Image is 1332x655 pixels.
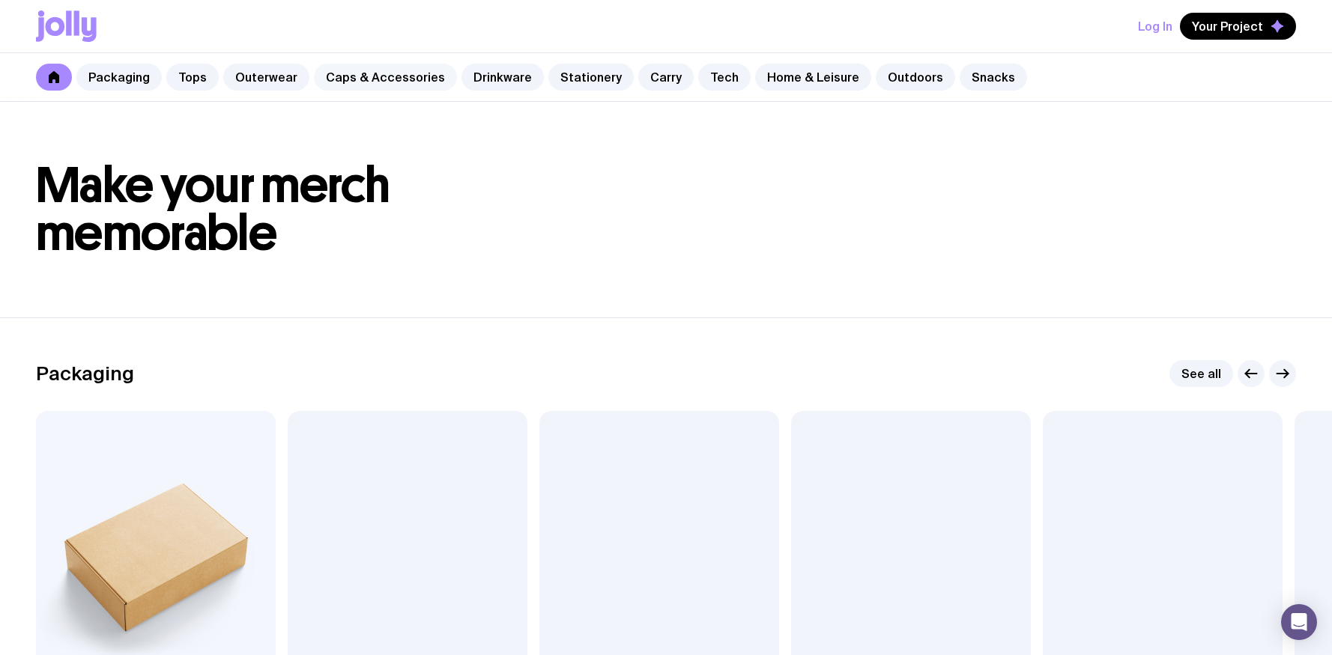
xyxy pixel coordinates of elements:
a: Caps & Accessories [314,64,457,91]
a: Tech [698,64,751,91]
button: Log In [1138,13,1172,40]
a: Outerwear [223,64,309,91]
h2: Packaging [36,362,134,385]
a: See all [1169,360,1233,387]
a: Packaging [76,64,162,91]
a: Snacks [960,64,1027,91]
span: Your Project [1192,19,1263,34]
button: Your Project [1180,13,1296,40]
a: Stationery [548,64,634,91]
div: Open Intercom Messenger [1281,604,1317,640]
a: Home & Leisure [755,64,871,91]
a: Carry [638,64,694,91]
a: Drinkware [461,64,544,91]
a: Tops [166,64,219,91]
span: Make your merch memorable [36,156,390,263]
a: Outdoors [876,64,955,91]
